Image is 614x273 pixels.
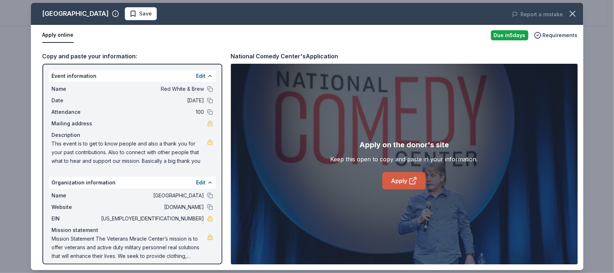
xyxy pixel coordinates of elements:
[534,31,578,40] button: Requirements
[52,191,100,200] span: Name
[42,52,222,61] div: Copy and paste your information:
[52,203,100,211] span: Website
[196,178,206,187] button: Edit
[42,8,109,19] div: [GEOGRAPHIC_DATA]
[52,96,100,105] span: Date
[359,139,449,151] div: Apply on the donor's site
[49,177,216,188] div: Organization information
[100,85,204,93] span: Red White & Brew
[52,119,100,128] span: Mailing address
[52,85,100,93] span: Name
[231,52,338,61] div: National Comedy Center's Application
[100,96,204,105] span: [DATE]
[196,72,206,80] button: Edit
[512,10,563,19] button: Report a mistake
[100,203,204,211] span: [DOMAIN_NAME]
[100,191,204,200] span: [GEOGRAPHIC_DATA]
[52,226,213,234] div: Mission statement
[52,108,100,116] span: Attendance
[49,70,216,82] div: Event information
[42,28,74,43] button: Apply online
[52,131,213,139] div: Description
[543,31,578,40] span: Requirements
[491,30,528,40] div: Due in 5 days
[382,172,426,189] a: Apply
[52,139,207,165] span: This event is to get to know people and also a thank you for your past contributions. Also to con...
[331,155,478,164] div: Keep this open to copy and paste in your information.
[100,108,204,116] span: 100
[125,7,157,20] button: Save
[52,214,100,223] span: EIN
[52,234,207,260] span: Mission Statement The Veterans Miracle Center’s mission is to offer veterans and active duty mili...
[140,9,152,18] span: Save
[100,214,204,223] span: [US_EMPLOYER_IDENTIFICATION_NUMBER]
